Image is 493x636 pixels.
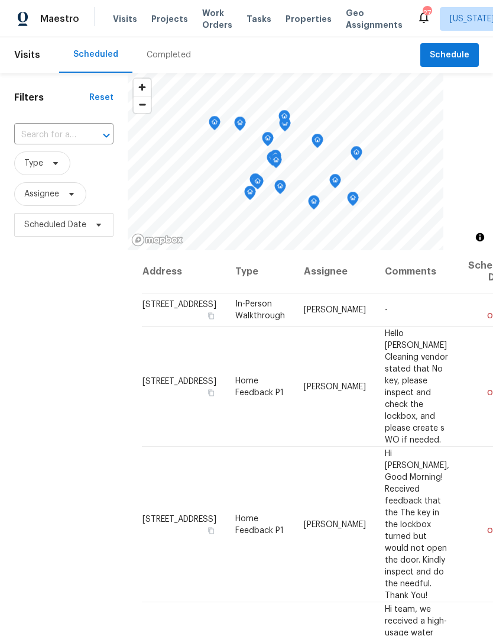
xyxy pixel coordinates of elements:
th: Comments [375,250,459,293]
span: [STREET_ADDRESS] [142,301,216,309]
a: Mapbox homepage [131,233,183,247]
button: Open [98,127,115,144]
div: Map marker [347,192,359,210]
span: Type [24,157,43,169]
canvas: Map [128,73,443,250]
span: Geo Assignments [346,7,403,31]
span: Schedule [430,48,469,63]
span: [PERSON_NAME] [304,520,366,528]
h1: Filters [14,92,89,104]
span: Maestro [40,13,79,25]
span: Tasks [246,15,271,23]
div: Reset [89,92,113,104]
div: Map marker [234,117,246,135]
div: Map marker [351,146,362,164]
div: Map marker [270,154,282,172]
span: Work Orders [202,7,232,31]
button: Copy Address [206,525,216,535]
span: In-Person Walkthrough [235,300,285,320]
span: Visits [113,13,137,25]
button: Copy Address [206,387,216,398]
th: Type [226,250,294,293]
span: [STREET_ADDRESS] [142,377,216,385]
div: 27 [423,7,431,19]
span: Hello [PERSON_NAME] Cleaning vendor stated that No key, please inspect and check the lockbox, and... [385,329,448,444]
div: Map marker [267,151,278,170]
button: Toggle attribution [473,230,487,244]
button: Schedule [420,43,479,67]
div: Map marker [209,116,220,134]
div: Map marker [308,195,320,214]
div: Scheduled [73,49,118,60]
span: Home Feedback P1 [235,514,284,534]
span: Projects [151,13,188,25]
th: Assignee [294,250,375,293]
span: Assignee [24,188,59,200]
span: [PERSON_NAME] [304,382,366,390]
div: Map marker [249,173,261,192]
th: Address [142,250,226,293]
button: Copy Address [206,311,216,321]
button: Zoom out [134,96,151,113]
span: Scheduled Date [24,219,86,231]
div: Completed [147,49,191,61]
div: Map marker [274,180,286,198]
div: Map marker [252,175,264,193]
div: Map marker [262,132,274,150]
span: Home Feedback P1 [235,376,284,396]
span: [STREET_ADDRESS] [142,515,216,523]
span: - [385,306,388,314]
div: Map marker [244,186,256,204]
input: Search for an address... [14,126,80,144]
span: Properties [286,13,332,25]
div: Map marker [312,134,323,152]
div: Map marker [270,150,281,168]
span: Toggle attribution [476,231,484,244]
div: Map marker [278,110,290,128]
button: Zoom in [134,79,151,96]
div: Map marker [329,174,341,192]
span: [PERSON_NAME] [304,306,366,314]
span: Hi [PERSON_NAME], Good Morning! Received feedback that the The key in the lockbox turned but woul... [385,449,449,599]
span: Visits [14,42,40,68]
